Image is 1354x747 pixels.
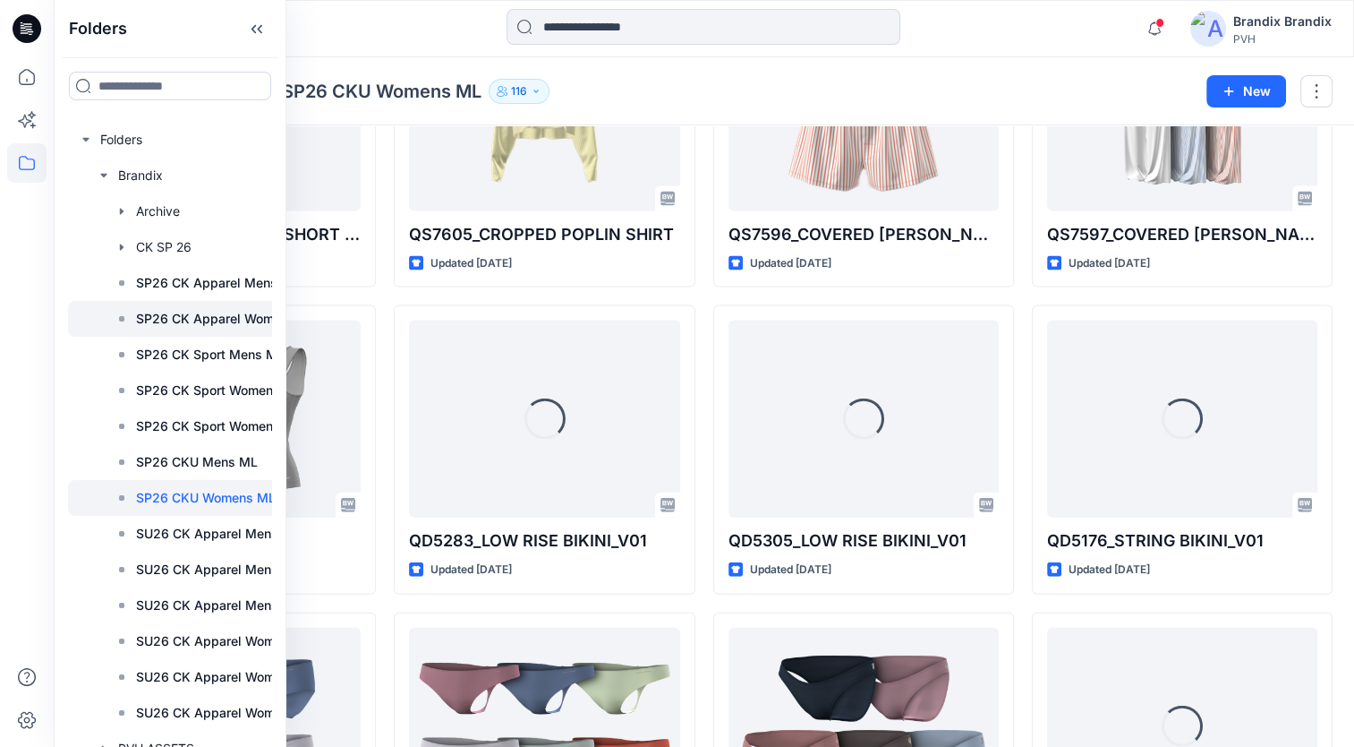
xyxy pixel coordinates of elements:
img: avatar [1190,11,1226,47]
p: QD5305_LOW RISE BIKINI_V01 [728,528,999,554]
p: Updated [DATE] [750,561,831,580]
p: SP26 CK Sport Womens Off-Price [136,416,326,437]
p: Updated [DATE] [430,561,512,580]
p: SP26 CK Sport Mens ML [136,344,285,365]
p: SP26 CKU Womens ML [282,79,481,104]
p: 116 [511,82,527,101]
p: SP26 CK Sport Womens ML [136,380,302,401]
button: 116 [489,79,549,104]
p: SU26 CK Apparel Mens Outlet [136,595,319,616]
p: QS7605_CROPPED POPLIN SHIRT [409,222,679,247]
p: Updated [DATE] [430,254,512,273]
p: QD5283_LOW RISE BIKINI_V01 [409,528,679,554]
p: SU26 CK Apparel Womens OP [136,666,318,688]
p: Updated [DATE] [1069,254,1150,273]
button: New [1206,75,1286,107]
div: Brandix Brandix [1233,11,1332,32]
p: SU26 CK Apparel Womens Outlet [136,702,326,724]
p: SP26 CK Apparel Mens ML [136,272,300,294]
p: SP26 CKU Womens ML [136,487,276,509]
p: SU26 CK Apparel Womens ML [136,631,319,652]
p: Updated [DATE] [750,254,831,273]
p: SU26 CK Apparel Mens OP [136,559,300,580]
p: QD5176_STRING BIKINI_V01 [1047,528,1317,554]
div: PVH [1233,32,1332,46]
p: Updated [DATE] [1069,561,1150,580]
p: QS7596_COVERED [PERSON_NAME] SHORT [728,222,999,247]
p: QS7597_COVERED [PERSON_NAME] PANT [1047,222,1317,247]
p: SU26 CK Apparel Mens ML [136,523,301,545]
p: SP26 CK Apparel Womens ML [136,308,318,330]
p: SP26 CKU Mens ML [136,451,258,473]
